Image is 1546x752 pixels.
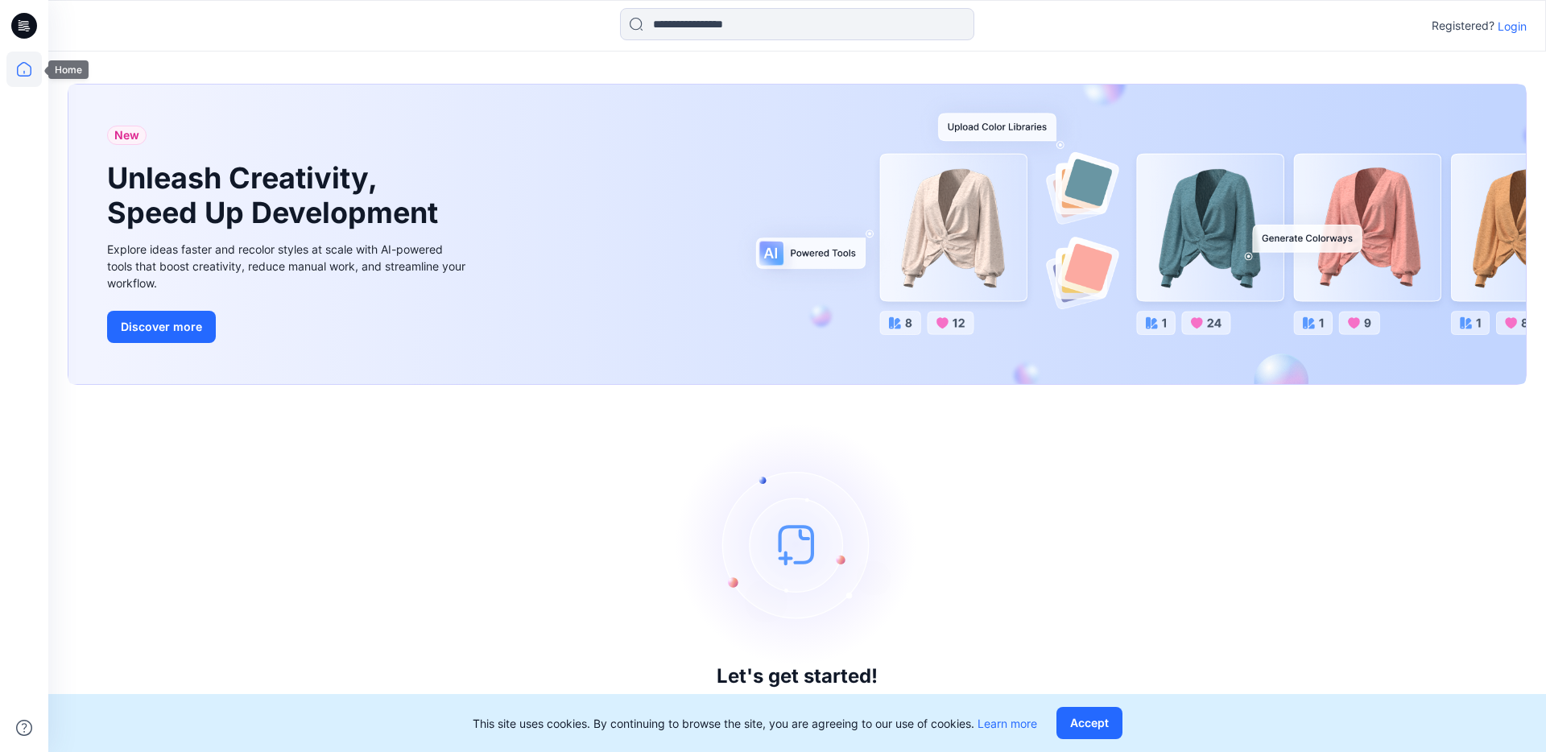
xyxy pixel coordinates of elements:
p: Login [1498,18,1527,35]
span: New [114,126,139,145]
p: Registered? [1432,16,1494,35]
button: Discover more [107,311,216,343]
h3: Let's get started! [717,665,878,688]
p: This site uses cookies. By continuing to browse the site, you are agreeing to our use of cookies. [473,715,1037,732]
img: empty-state-image.svg [676,424,918,665]
button: Accept [1056,707,1122,739]
a: Learn more [978,717,1037,730]
h1: Unleash Creativity, Speed Up Development [107,161,445,230]
div: Explore ideas faster and recolor styles at scale with AI-powered tools that boost creativity, red... [107,241,469,291]
a: Discover more [107,311,469,343]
